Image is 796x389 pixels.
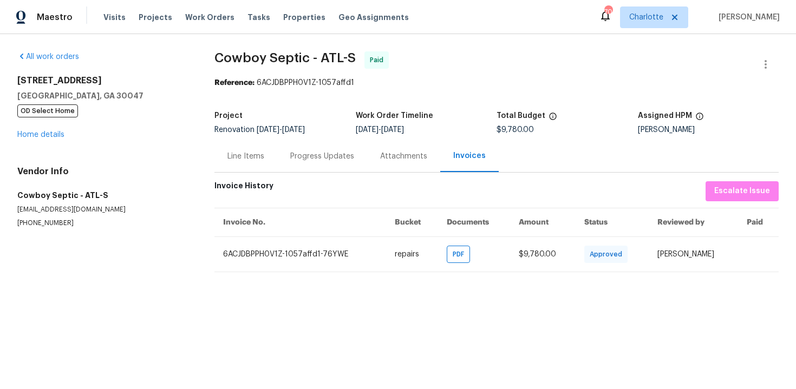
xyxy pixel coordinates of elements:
[386,236,438,272] td: repairs
[227,151,264,162] div: Line Items
[257,126,305,134] span: -
[17,90,188,101] h5: [GEOGRAPHIC_DATA], GA 30047
[356,126,404,134] span: -
[214,51,356,64] span: Cowboy Septic - ATL-S
[497,126,534,134] span: $9,780.00
[714,184,770,198] span: Escalate Issue
[247,14,270,21] span: Tasks
[139,12,172,23] span: Projects
[629,12,663,23] span: Charlotte
[638,126,779,134] div: [PERSON_NAME]
[257,126,279,134] span: [DATE]
[338,12,409,23] span: Geo Assignments
[17,131,64,139] a: Home details
[282,126,305,134] span: [DATE]
[214,126,305,134] span: Renovation
[695,112,704,126] span: The hpm assigned to this work order.
[438,208,510,236] th: Documents
[590,249,627,260] span: Approved
[37,12,73,23] span: Maestro
[17,190,188,201] h5: Cowboy Septic - ATL-S
[214,77,779,88] div: 6ACJDBPPH0V1Z-1057affd1
[649,236,738,272] td: [PERSON_NAME]
[706,181,779,201] button: Escalate Issue
[370,55,388,65] span: Paid
[638,112,692,120] h5: Assigned HPM
[214,236,386,272] td: 6ACJDBPPH0V1Z-1057affd1-76YWE
[17,219,188,228] p: [PHONE_NUMBER]
[185,12,234,23] span: Work Orders
[17,53,79,61] a: All work orders
[649,208,738,236] th: Reviewed by
[214,112,243,120] h5: Project
[519,250,556,258] span: $9,780.00
[214,181,273,196] h6: Invoice History
[356,112,433,120] h5: Work Order Timeline
[17,104,78,117] span: OD Select Home
[386,208,438,236] th: Bucket
[380,151,427,162] div: Attachments
[103,12,126,23] span: Visits
[214,208,386,236] th: Invoice No.
[453,150,486,161] div: Invoices
[214,79,255,87] b: Reference:
[497,112,545,120] h5: Total Budget
[738,208,779,236] th: Paid
[17,75,188,86] h2: [STREET_ADDRESS]
[576,208,649,236] th: Status
[447,246,470,263] div: PDF
[17,205,188,214] p: [EMAIL_ADDRESS][DOMAIN_NAME]
[714,12,780,23] span: [PERSON_NAME]
[453,249,468,260] span: PDF
[356,126,379,134] span: [DATE]
[549,112,557,126] span: The total cost of line items that have been proposed by Opendoor. This sum includes line items th...
[381,126,404,134] span: [DATE]
[290,151,354,162] div: Progress Updates
[510,208,576,236] th: Amount
[604,6,612,17] div: 70
[283,12,325,23] span: Properties
[17,166,188,177] h4: Vendor Info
